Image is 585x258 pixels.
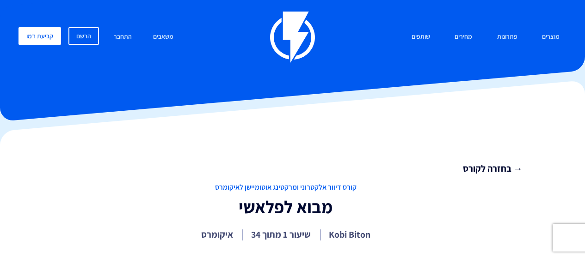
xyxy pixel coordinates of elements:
a: → בחזרה לקורס [49,162,523,175]
a: שותפים [405,27,437,47]
p: איקומרס [201,228,233,241]
a: התחבר [107,27,139,47]
i: | [319,226,322,241]
p: Kobi Biton [329,228,370,241]
span: קורס דיוור אלקטרוני ומרקטינג אוטומיישן לאיקומרס [49,182,523,193]
a: משאבים [146,27,180,47]
i: | [241,226,244,241]
a: מוצרים [535,27,567,47]
a: מחירים [448,27,479,47]
h1: מבוא לפלאשי [49,198,523,217]
a: הרשם [68,27,99,45]
a: פתרונות [490,27,524,47]
p: שיעור 1 מתוך 34 [251,228,311,241]
a: קביעת דמו [18,27,61,45]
